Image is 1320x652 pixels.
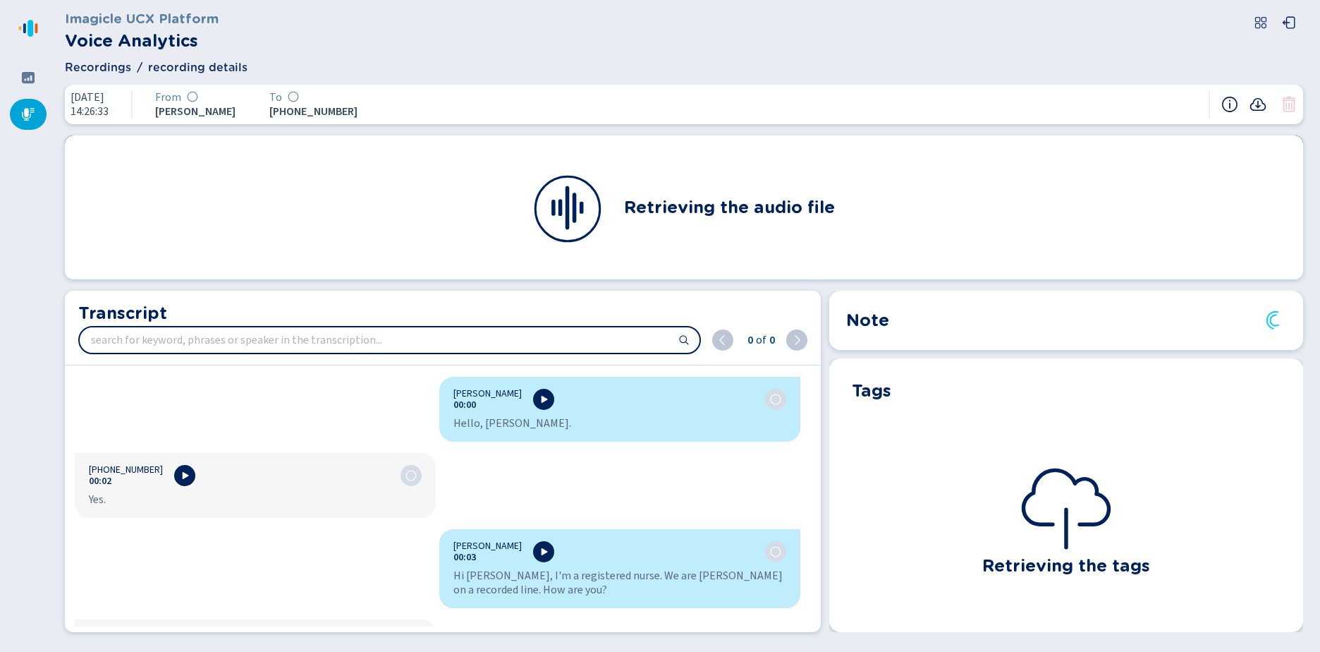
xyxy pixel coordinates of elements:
[1221,96,1238,113] button: Recording information
[21,107,35,121] svg: mic-fill
[405,470,417,481] svg: icon-emoji-silent
[65,8,219,28] h3: Imagicle UCX Platform
[1281,96,1297,113] button: Conversation can't be deleted. Sentiment analysis in progress.
[155,105,236,118] span: [PERSON_NAME]
[155,91,181,104] span: From
[1282,16,1296,30] svg: box-arrow-left
[786,330,807,351] button: next (ENTER)
[717,334,728,346] svg: chevron-left
[1249,96,1266,113] button: Recording download
[405,470,417,481] div: Analysis in progress
[678,334,690,346] svg: search
[288,91,299,102] svg: icon-emoji-silent
[187,91,198,104] div: Sentiment analysis in progress...
[453,569,786,597] div: Hi [PERSON_NAME], I'm a registered nurse. We are [PERSON_NAME] on a recorded line. How are you?
[453,541,522,552] span: [PERSON_NAME]
[712,330,733,351] button: previous (shift + ENTER)
[753,332,766,349] span: of
[453,388,522,399] span: [PERSON_NAME]
[10,99,47,130] div: Recordings
[288,91,299,104] div: Sentiment analysis in progress...
[179,470,190,481] svg: play
[65,28,219,54] h2: Voice Analytics
[770,546,781,557] svg: icon-emoji-silent
[453,416,786,430] div: Hello, [PERSON_NAME].
[89,476,111,487] button: 00:02
[10,62,47,93] div: Dashboard
[538,394,549,405] svg: play
[1281,96,1297,113] svg: trash-fill
[453,399,476,411] button: 00:00
[89,493,422,507] div: Yes.
[624,195,835,220] h2: Retrieving the audio file
[187,91,198,102] svg: icon-emoji-silent
[148,59,248,76] span: recording details
[982,553,1150,579] h2: Retrieving the tags
[21,71,35,85] svg: dashboard-filled
[745,332,753,349] span: 0
[89,464,163,476] span: [PHONE_NUMBER]
[80,327,699,353] input: search for keyword, phrases or speaker in the transcription...
[78,301,807,326] h2: Transcript
[766,332,775,349] span: 0
[846,308,889,333] h2: Note
[71,105,109,118] span: 14:26:33
[852,378,891,401] h2: Tags
[770,394,781,405] svg: icon-emoji-silent
[269,105,357,118] span: [PHONE_NUMBER]
[65,59,131,76] span: Recordings
[538,546,549,557] svg: play
[1221,96,1238,113] svg: info-circle
[453,552,476,563] button: 00:03
[71,91,109,104] span: [DATE]
[770,394,781,405] div: Analysis in progress
[791,334,802,346] svg: chevron-right
[269,91,282,104] span: To
[1249,96,1266,113] svg: cloud-arrow-down-fill
[770,546,781,557] div: Analysis in progress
